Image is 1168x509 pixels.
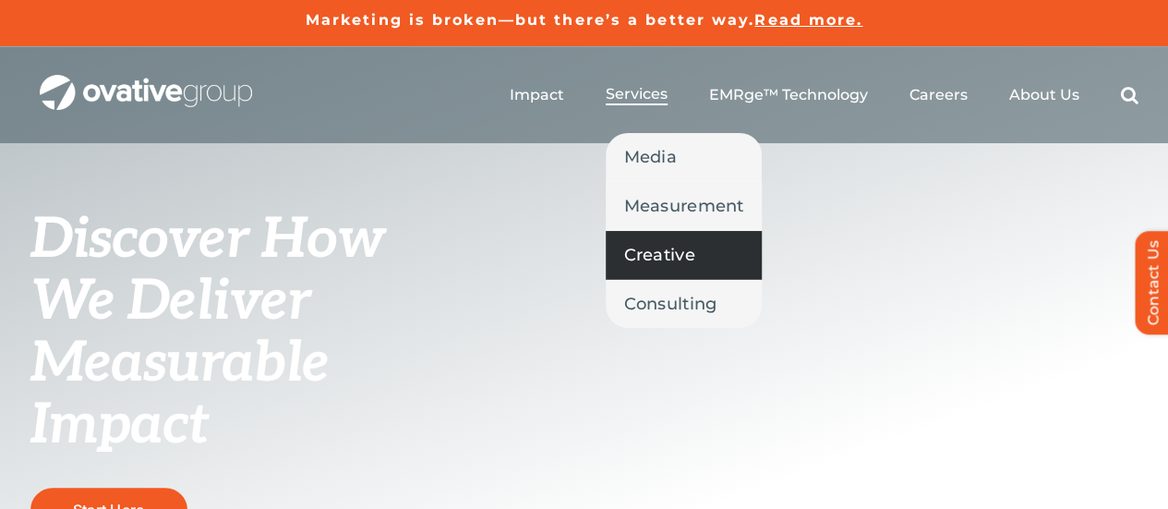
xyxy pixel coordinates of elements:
span: Services [606,85,668,103]
a: Impact [510,86,564,104]
a: Measurement [606,182,763,230]
span: Creative [624,242,695,268]
span: Measurement [624,193,744,219]
a: OG_Full_horizontal_WHT [40,73,252,91]
a: Read more. [754,11,862,29]
a: Services [606,85,668,105]
a: Careers [909,86,968,104]
a: Search [1121,86,1138,104]
span: Consulting [624,291,717,317]
a: Marketing is broken—but there’s a better way. [306,11,755,29]
a: About Us [1009,86,1079,104]
a: Creative [606,231,763,279]
span: Media [624,144,677,170]
nav: Menu [510,66,1138,125]
span: We Deliver Measurable Impact [30,269,330,459]
a: EMRge™ Technology [709,86,868,104]
a: Media [606,133,763,181]
span: Discover How [30,207,385,273]
a: Consulting [606,280,763,328]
